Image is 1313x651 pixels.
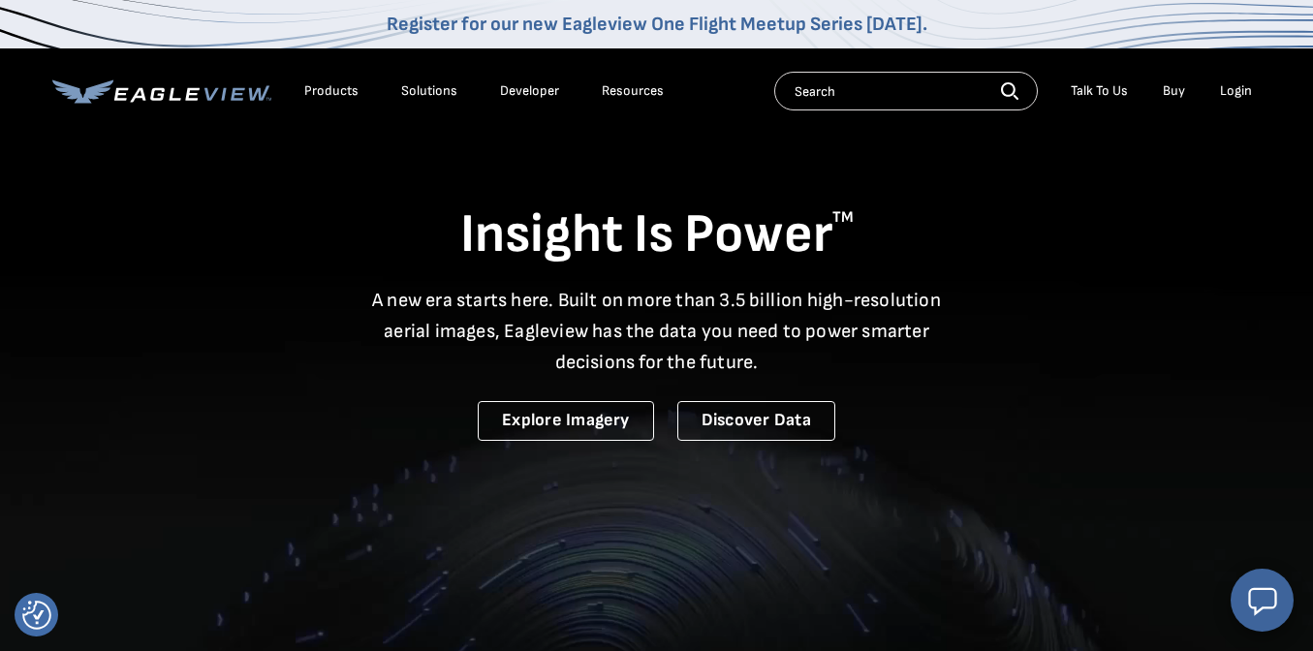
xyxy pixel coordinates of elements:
div: Solutions [401,82,457,100]
p: A new era starts here. Built on more than 3.5 billion high-resolution aerial images, Eagleview ha... [360,285,953,378]
a: Register for our new Eagleview One Flight Meetup Series [DATE]. [387,13,927,36]
img: Revisit consent button [22,601,51,630]
a: Buy [1163,82,1185,100]
h1: Insight Is Power [52,201,1262,269]
sup: TM [832,208,854,227]
a: Explore Imagery [478,401,654,441]
div: Talk To Us [1071,82,1128,100]
input: Search [774,72,1038,110]
button: Consent Preferences [22,601,51,630]
a: Discover Data [677,401,835,441]
div: Products [304,82,359,100]
button: Open chat window [1231,569,1294,632]
div: Login [1220,82,1252,100]
div: Resources [602,82,664,100]
a: Developer [500,82,559,100]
